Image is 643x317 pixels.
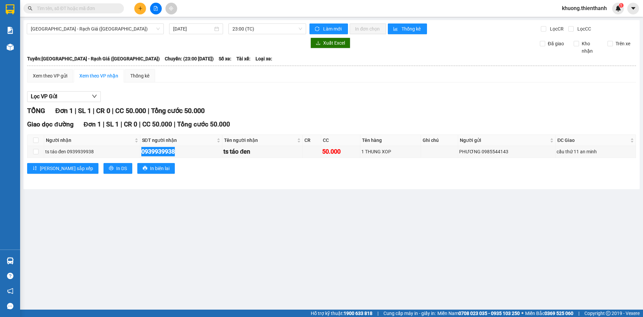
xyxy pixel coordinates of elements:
span: printer [143,166,147,171]
span: Người nhận [46,137,133,144]
button: printerIn biên lai [137,163,175,174]
span: down [92,94,97,99]
img: icon-new-feature [615,5,621,11]
button: caret-down [627,3,639,14]
sup: 1 [619,3,624,8]
span: Trên xe [613,40,633,47]
span: Lọc CR [547,25,565,33]
span: ⚪️ [521,312,523,315]
span: [PERSON_NAME] sắp xếp [40,165,93,172]
div: 0939939938 [141,147,221,156]
span: | [93,107,94,115]
span: CR 0 [96,107,110,115]
span: Thống kê [402,25,422,33]
span: Sài Gòn - Rạch Giá (Hàng Hoá) [31,24,160,34]
span: message [7,303,13,309]
span: Cung cấp máy in - giấy in: [383,310,436,317]
th: Tên hàng [360,135,421,146]
span: notification [7,288,13,294]
span: plus [138,6,143,11]
button: In đơn chọn [350,23,386,34]
span: Giao dọc đường [27,120,74,128]
img: solution-icon [7,27,14,34]
span: | [139,120,141,128]
div: ts táo đen [223,147,301,156]
span: Đơn 1 [55,107,73,115]
div: Xem theo VP gửi [33,72,67,80]
span: Đã giao [545,40,567,47]
button: sort-ascending[PERSON_NAME] sắp xếp [27,163,98,174]
button: syncLàm mới [309,23,348,34]
td: 0939939938 [140,146,223,158]
div: PHƯƠNG 0985544143 [459,148,554,155]
div: Thống kê [130,72,149,80]
span: file-add [153,6,158,11]
span: CC 50.000 [142,120,172,128]
button: downloadXuất Excel [310,38,350,48]
div: ts táo đen 0939939938 [45,148,139,155]
span: | [578,310,579,317]
span: Lọc CC [575,25,592,33]
span: Loại xe: [256,55,272,62]
span: caret-down [630,5,636,11]
span: | [148,107,149,115]
span: 23:00 (TC) [232,24,302,34]
span: SL 1 [106,120,119,128]
span: bar-chart [393,27,399,32]
span: Chuyến: (23:00 [DATE]) [165,55,214,62]
span: Người gửi [460,137,549,144]
span: In biên lai [150,165,169,172]
span: sort-ascending [32,166,37,171]
button: aim [165,3,177,14]
span: 1 [620,3,622,8]
img: logo-vxr [6,4,14,14]
span: Tên người nhận [224,137,296,144]
span: | [377,310,378,317]
button: printerIn DS [103,163,132,174]
input: Tìm tên, số ĐT hoặc mã đơn [37,5,116,12]
img: warehouse-icon [7,257,14,264]
span: copyright [606,311,611,316]
div: 1 THUNG XOP [361,148,420,155]
span: In DS [116,165,127,172]
span: sync [315,27,320,32]
button: bar-chartThống kê [388,23,427,34]
span: | [112,107,114,115]
input: 12/08/2025 [173,25,213,33]
span: download [316,41,320,46]
th: CC [321,135,360,146]
span: Tổng cước 50.000 [151,107,205,115]
button: plus [134,3,146,14]
button: Lọc VP Gửi [27,91,101,102]
button: file-add [150,3,162,14]
span: SL 1 [78,107,91,115]
span: Hỗ trợ kỹ thuật: [311,310,372,317]
span: | [121,120,122,128]
span: TỔNG [27,107,45,115]
span: | [75,107,76,115]
span: aim [169,6,173,11]
span: printer [109,166,114,171]
th: Ghi chú [421,135,458,146]
span: Tài xế: [236,55,251,62]
span: Số xe: [219,55,231,62]
span: | [174,120,175,128]
span: Kho nhận [579,40,602,55]
span: Miền Bắc [525,310,573,317]
span: ĐC Giao [557,137,629,144]
span: SĐT người nhận [142,137,216,144]
span: question-circle [7,273,13,279]
strong: 0708 023 035 - 0935 103 250 [458,311,520,316]
span: | [103,120,104,128]
strong: 1900 633 818 [344,311,372,316]
td: ts táo đen [222,146,303,158]
b: Tuyến: [GEOGRAPHIC_DATA] - Rạch Giá ([GEOGRAPHIC_DATA]) [27,56,160,61]
span: Làm mới [323,25,343,33]
span: CR 0 [124,120,137,128]
span: Đơn 1 [84,120,101,128]
strong: 0369 525 060 [545,311,573,316]
div: cầu thứ 11 an minh [557,148,635,155]
span: Tổng cước 50.000 [177,120,230,128]
span: search [28,6,32,11]
img: warehouse-icon [7,44,14,51]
